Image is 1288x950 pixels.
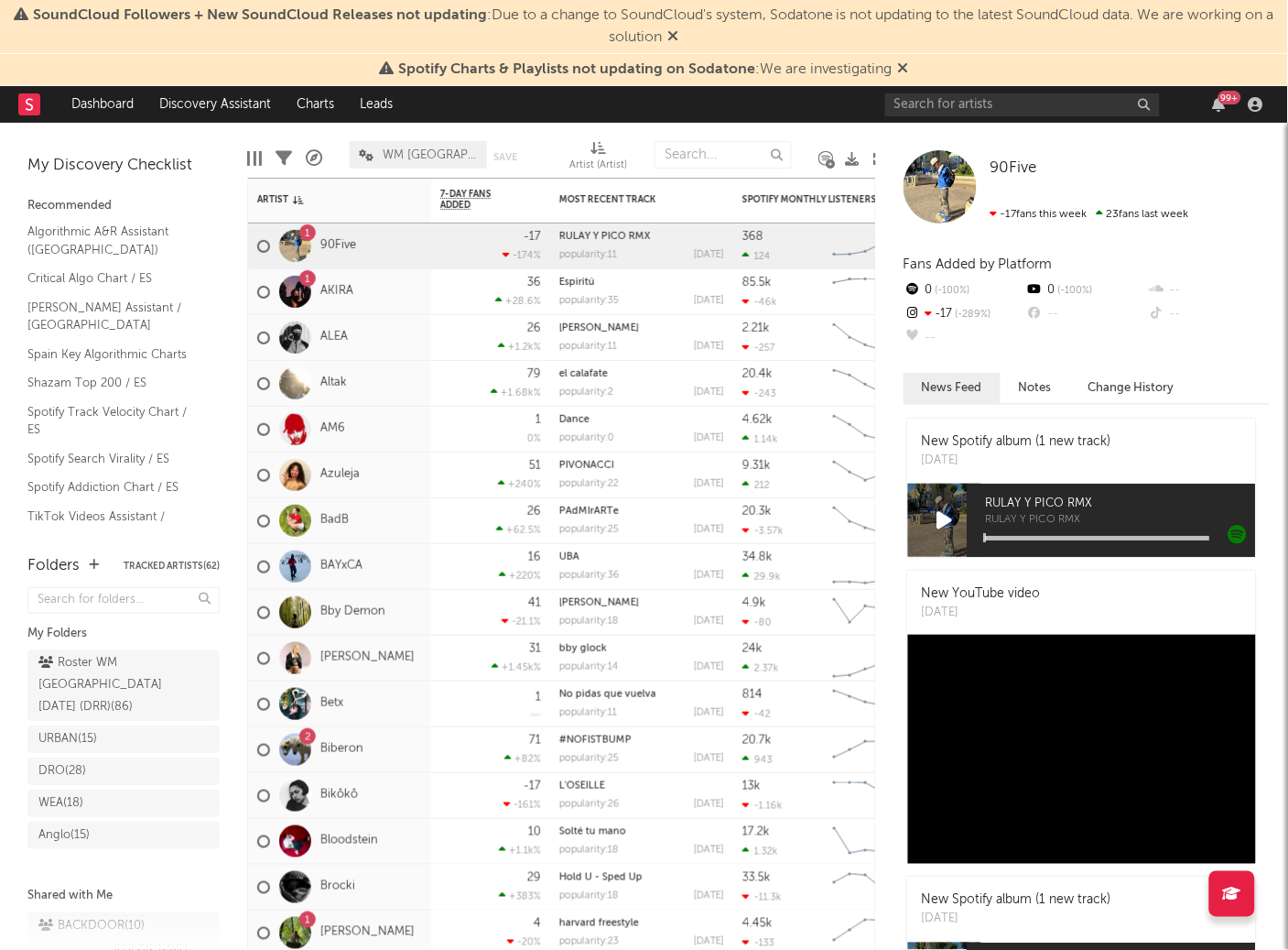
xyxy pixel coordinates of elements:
[38,792,83,814] div: WEA ( 18 )
[904,278,1025,302] div: 0
[27,222,201,259] a: Algorithmic A&R Assistant ([GEOGRAPHIC_DATA])
[495,295,541,307] div: +28.6 %
[825,865,907,911] svg: Chart title
[694,433,724,443] div: [DATE]
[559,781,605,792] a: L'OSEILLE
[398,62,893,77] span: : We are investigating
[559,323,639,333] a: [PERSON_NAME]
[742,617,772,628] div: -80
[559,690,656,700] a: No pidas que vuelva
[503,249,541,261] div: -174 %
[320,650,415,666] a: [PERSON_NAME]
[742,414,773,426] div: 4.62k
[33,8,487,23] span: SoundCloud Followers + New SoundCloud Releases not updating
[559,388,613,398] div: popularity: 2
[559,296,619,306] div: popularity: 35
[694,296,724,306] div: [DATE]
[559,800,620,810] div: popularity: 26
[27,650,220,721] a: Roster WM [GEOGRAPHIC_DATA] [DATE] (DRR)(86)
[320,605,385,620] a: Bby Demon
[498,478,541,490] div: +240 %
[529,643,541,655] div: 31
[27,587,220,614] input: Search for folders...
[536,414,541,426] div: 1
[320,834,378,849] a: Bloodstein
[569,132,627,185] div: Artist (Artist)
[559,552,724,562] div: UBA
[742,433,778,445] div: 1.14k
[742,250,771,262] div: 124
[694,754,724,764] div: [DATE]
[986,493,1256,515] span: RULAY Y PICO RMX
[825,315,907,361] svg: Chart title
[524,231,541,243] div: -17
[559,919,639,929] a: harvard freestyle
[559,781,724,792] div: L'OSEILLE
[742,597,766,609] div: 4.9k
[559,617,619,627] div: popularity: 18
[655,141,792,169] input: Search...
[38,824,90,846] div: Anglo ( 15 )
[559,342,617,352] div: popularity: 11
[320,330,348,345] a: ALEA
[493,152,517,162] button: Save
[825,407,907,453] svg: Chart title
[146,86,284,123] a: Discovery Assistant
[491,387,541,399] div: +1.68k %
[694,250,724,260] div: [DATE]
[742,662,779,674] div: 2.37k
[559,461,614,471] a: PIVONACCI
[559,644,724,654] div: bby glock
[27,623,220,645] div: My Folders
[1025,302,1147,326] div: --
[559,232,724,242] div: RULAY Y PICO RMX
[528,597,541,609] div: 41
[559,232,651,242] a: RULAY Y PICO RMX
[559,278,724,288] div: Espiritú
[742,322,770,334] div: 2.21k
[559,415,590,425] a: Dance
[559,433,614,443] div: popularity: 0
[742,479,770,491] div: 212
[559,369,608,379] a: el calafate
[559,873,643,883] a: Hold U - Sped Up
[742,918,773,930] div: 4.45k
[27,155,220,177] div: My Discovery Checklist
[742,735,772,747] div: 20.7k
[825,498,907,544] svg: Chart title
[504,753,541,765] div: +82 %
[825,590,907,636] svg: Chart title
[27,373,201,393] a: Shazam Top 200 / ES
[742,708,771,720] div: -42
[1070,373,1193,403] button: Change History
[559,369,724,379] div: el calafate
[276,132,292,185] div: Filters
[559,461,724,471] div: PIVONACCI
[990,209,1189,220] span: 23 fans last week
[398,62,755,77] span: Spotify Charts & Playlists not updating on Sodatone
[1001,373,1070,403] button: Notes
[825,269,907,315] svg: Chart title
[38,760,86,782] div: DRO ( 28 )
[694,525,724,535] div: [DATE]
[524,781,541,792] div: -17
[904,302,1025,326] div: -17
[1213,97,1226,112] button: 99+
[742,800,783,812] div: -1.16k
[559,662,619,672] div: popularity: 14
[742,891,782,903] div: -11.3k
[742,194,880,205] div: Spotify Monthly Listeners
[534,918,541,930] div: 4
[559,873,724,883] div: Hold U - Sped Up
[320,421,345,437] a: AM6
[825,636,907,682] svg: Chart title
[559,194,697,205] div: Most Recent Track
[559,846,619,856] div: popularity: 18
[742,643,763,655] div: 24k
[694,846,724,856] div: [DATE]
[27,507,201,544] a: TikTok Videos Assistant / [GEOGRAPHIC_DATA]
[320,696,343,712] a: Betx
[559,690,724,700] div: No pidas que vuelva
[33,8,1274,45] span: : Due to a change to SoundCloud's system, Sodatone is not updating to the latest SoundCloud data....
[904,257,1053,271] span: Fans Added by Platform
